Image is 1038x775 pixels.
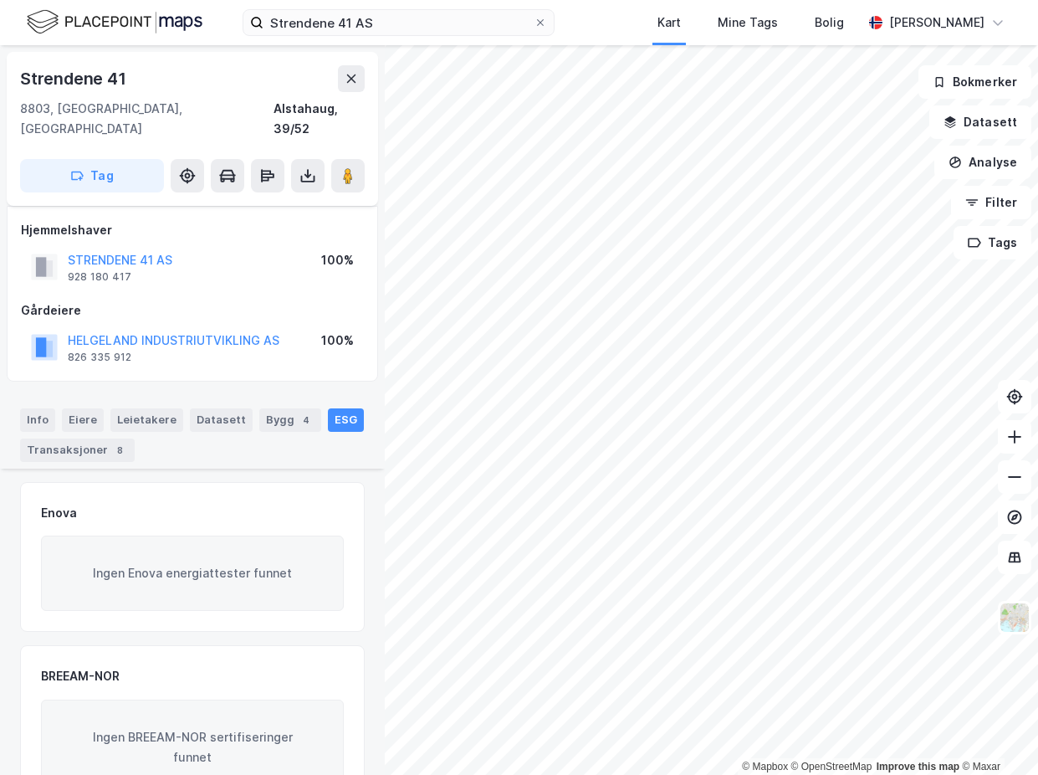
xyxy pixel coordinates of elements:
[298,412,314,429] div: 4
[321,250,354,270] div: 100%
[20,65,130,92] div: Strendene 41
[889,13,984,33] div: [PERSON_NAME]
[263,10,534,35] input: Søk på adresse, matrikkel, gårdeiere, leietakere eller personer
[20,159,164,192] button: Tag
[21,300,364,321] div: Gårdeiere
[259,408,321,432] div: Bygg
[68,270,131,284] div: 928 180 417
[718,13,778,33] div: Mine Tags
[791,761,872,772] a: OpenStreetMap
[657,13,681,33] div: Kart
[20,408,55,432] div: Info
[999,602,1030,634] img: Z
[934,146,1031,179] button: Analyse
[110,408,183,432] div: Leietakere
[918,65,1031,99] button: Bokmerker
[111,442,128,459] div: 8
[321,331,354,351] div: 100%
[877,761,959,772] a: Improve this map
[954,695,1038,775] iframe: Chat Widget
[815,13,844,33] div: Bolig
[20,99,274,139] div: 8803, [GEOGRAPHIC_DATA], [GEOGRAPHIC_DATA]
[274,99,365,139] div: Alstahaug, 39/52
[951,186,1031,219] button: Filter
[41,666,120,686] div: BREEAM-NOR
[20,439,135,462] div: Transaksjoner
[929,105,1031,139] button: Datasett
[62,408,104,432] div: Eiere
[27,8,202,37] img: logo.f888ab2527a4732fd821a326f86c7f29.svg
[68,351,131,364] div: 826 335 912
[41,503,77,523] div: Enova
[742,761,788,772] a: Mapbox
[21,220,364,240] div: Hjemmelshaver
[41,536,344,611] div: Ingen Enova energiattester funnet
[328,408,364,432] div: ESG
[190,408,253,432] div: Datasett
[954,226,1031,259] button: Tags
